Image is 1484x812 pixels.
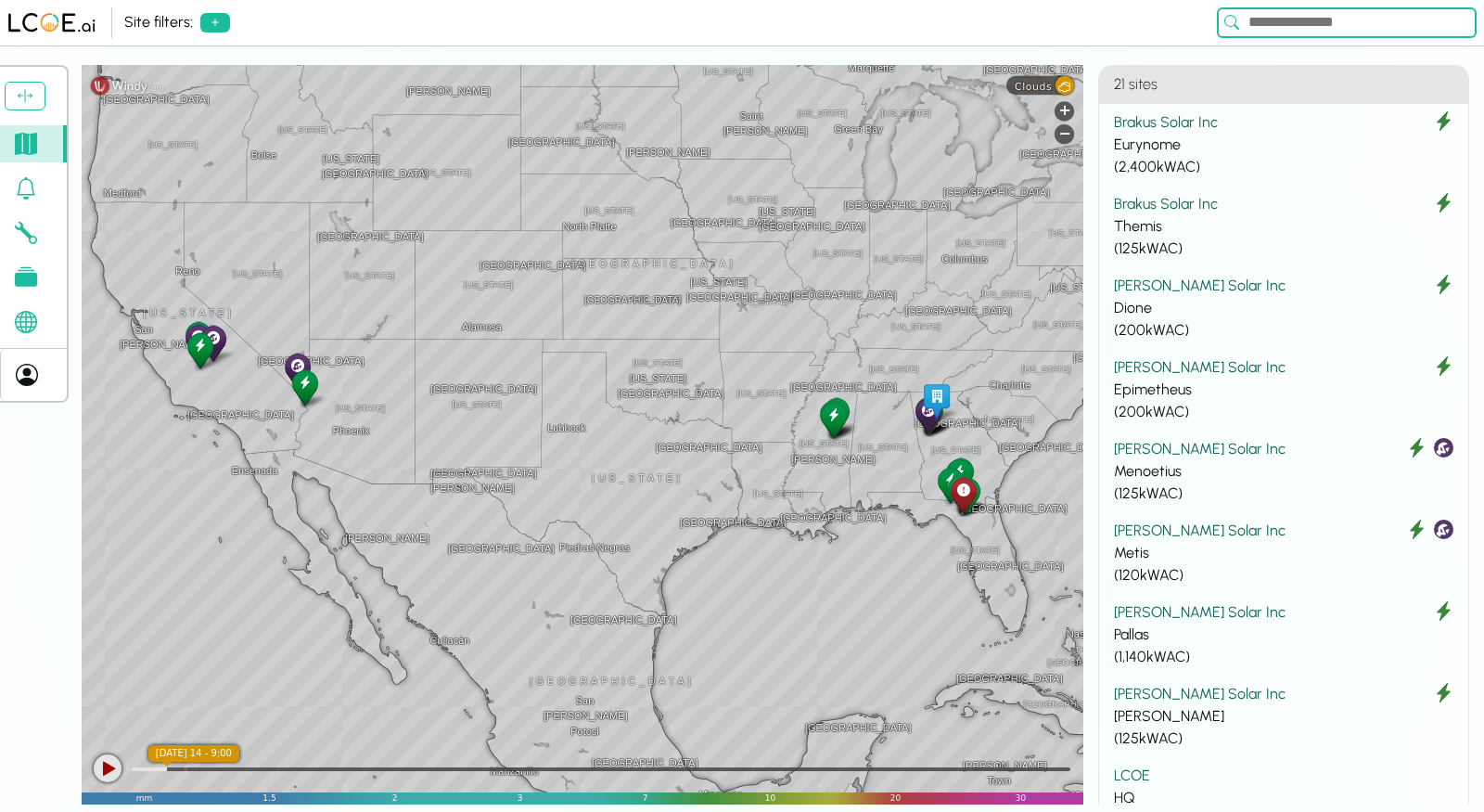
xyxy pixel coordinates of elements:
[912,394,944,436] div: Asteria
[942,456,975,497] div: Styx
[920,380,953,422] div: HQ
[1114,705,1453,728] div: [PERSON_NAME]
[148,745,239,762] div: local time
[1114,601,1453,624] div: [PERSON_NAME] Solar Inc
[1114,156,1453,178] div: ( 2,400 kWAC)
[184,329,216,371] div: Helios
[1114,438,1453,460] div: [PERSON_NAME] Solar Inc
[1114,379,1453,401] div: Epimetheus
[182,318,214,360] div: Eurybia
[1114,356,1453,379] div: [PERSON_NAME] Solar Inc
[281,350,313,392] div: Menoetius
[1055,101,1074,121] div: Zoom in
[1114,238,1453,260] div: ( 125 kWAC)
[1114,319,1453,342] div: ( 200 kWAC)
[1114,134,1453,156] div: Eurynome
[934,464,966,506] div: Cronus
[1114,765,1453,787] div: LCOE
[1114,683,1453,705] div: [PERSON_NAME] Solar Inc
[1114,787,1453,809] div: HQ
[1114,520,1453,542] div: [PERSON_NAME] Solar Inc
[7,12,96,33] img: LCOE.ai
[288,367,321,408] div: Eurynome
[1114,215,1453,238] div: Themis
[1107,104,1461,186] button: Brakus Solar Inc Eurynome (2,400kWAC)
[197,322,229,364] div: Metis
[1114,193,1453,215] div: Brakus Solar Inc
[947,474,979,516] div: Astraeus
[1107,186,1461,267] button: Brakus Solar Inc Themis (125kWAC)
[1114,275,1453,297] div: [PERSON_NAME] Solar Inc
[1114,460,1453,483] div: Menoetius
[1114,483,1453,505] div: ( 125 kWAC)
[816,397,849,439] div: Dione
[1015,80,1052,92] span: Clouds
[1114,542,1453,564] div: Metis
[1114,646,1453,668] div: ( 1,140 kWAC)
[1114,728,1453,750] div: ( 125 kWAC)
[1107,594,1461,676] button: [PERSON_NAME] Solar Inc Pallas (1,140kWAC)
[1107,349,1461,431] button: [PERSON_NAME] Solar Inc Epimetheus (200kWAC)
[817,399,850,441] div: Themis
[912,393,944,435] div: Theia
[1055,124,1074,144] div: Zoom out
[1107,431,1461,512] button: [PERSON_NAME] Solar Inc Menoetius (125kWAC)
[1099,66,1468,104] h4: 21 sites
[1107,267,1461,349] button: [PERSON_NAME] Solar Inc Dione (200kWAC)
[1107,676,1461,757] button: [PERSON_NAME] Solar Inc [PERSON_NAME] (125kWAC)
[124,11,193,33] div: Site filters:
[148,745,239,762] div: [DATE] 14 - 9:00
[1107,512,1461,594] button: [PERSON_NAME] Solar Inc Metis (120kWAC)
[1114,401,1453,423] div: ( 200 kWAC)
[944,455,977,496] div: Aura
[1114,297,1453,319] div: Dione
[1114,564,1453,586] div: ( 120 kWAC)
[1114,111,1453,134] div: Brakus Solar Inc
[1114,624,1453,646] div: Pallas
[182,321,214,363] div: Clymene
[818,397,851,439] div: Epimetheus
[944,471,977,513] div: Crius
[820,394,852,436] div: Hyperion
